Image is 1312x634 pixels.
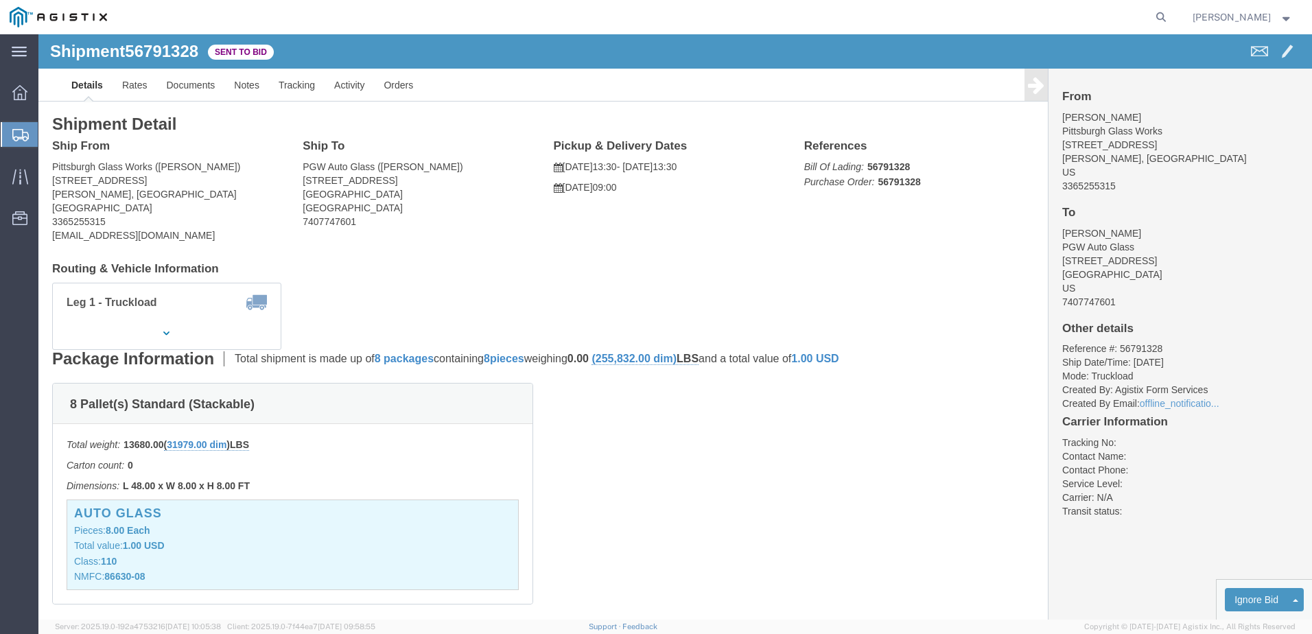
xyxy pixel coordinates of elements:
a: Feedback [622,622,657,631]
span: Server: 2025.19.0-192a4753216 [55,622,221,631]
a: Support [589,622,623,631]
iframe: FS Legacy Container [38,34,1312,620]
button: [PERSON_NAME] [1192,9,1293,25]
img: logo [10,7,107,27]
span: [DATE] 09:58:55 [318,622,375,631]
span: Copyright © [DATE]-[DATE] Agistix Inc., All Rights Reserved [1084,621,1296,633]
span: [DATE] 10:05:38 [165,622,221,631]
span: Client: 2025.19.0-7f44ea7 [227,622,375,631]
span: Nick Ottino [1193,10,1271,25]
